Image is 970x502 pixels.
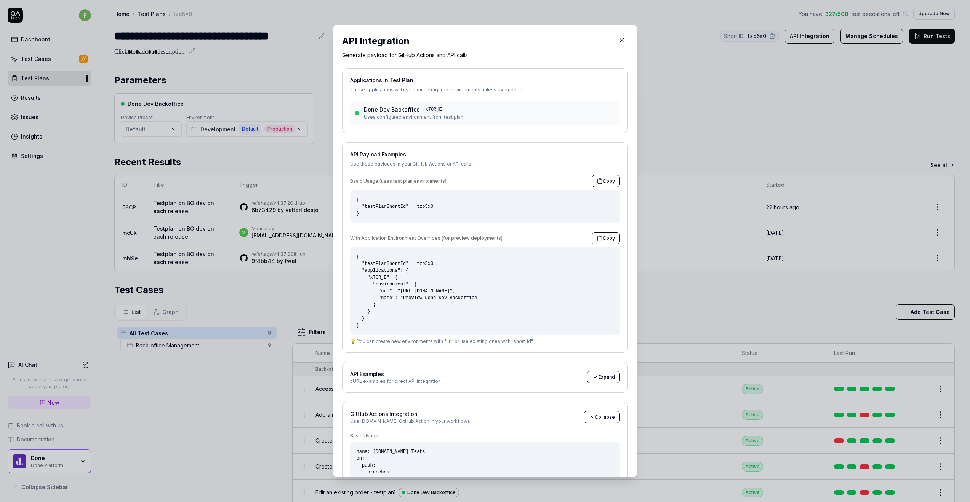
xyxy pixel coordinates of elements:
code: x7ORjE [423,105,444,114]
div: Use [DOMAIN_NAME] GitHub Action in your workflows [350,418,470,425]
button: Copy [592,232,620,244]
div: These applications will use their configured environments unless overridden [350,86,619,93]
span: Collapse [595,414,615,421]
h2: API Integration [342,34,627,48]
div: Basic Usage (uses test plan environments): [350,178,448,185]
div: Uses configured environment from test plan [364,114,615,121]
h2: API Payload Examples [350,150,619,158]
p: Generate payload for GitHub Actions and API calls [342,51,627,59]
pre: { "testPlanShortId": "tzo5x0", "applications": { "x7ORjE": { "environment": { "url": "[URL][DOMAI... [350,247,619,335]
h2: API Examples [350,370,441,378]
div: Use these payloads in your GitHub Actions or API calls [350,161,619,167]
h2: GitHub Actions Integration [350,410,470,418]
h2: Applications in Test Plan [350,76,619,84]
div: cURL examples for direct API integration [350,378,441,385]
button: Copy [592,175,620,187]
div: Basic Usage: [350,432,619,439]
div: With Application Environment Overrides (for preview deployments): [350,235,504,242]
pre: { "testPlanShortId": "tzo5x0" } [350,190,619,223]
button: Expand [587,371,620,383]
button: Collapse [584,411,620,423]
button: Close Modal [616,34,628,46]
span: Done Dev Backoffice [364,105,420,113]
span: Expand [598,374,615,381]
div: 💡 You can create new environments with "url" or use existing ones with "short_id" [350,338,619,345]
